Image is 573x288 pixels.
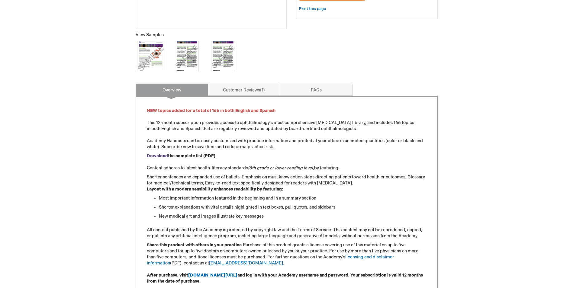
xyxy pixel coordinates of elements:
[147,108,427,150] p: This 12-month subscription provides access to ophthalmology's most comprehensive [MEDICAL_DATA] l...
[159,204,427,210] li: Shorter explanations with vital details highlighted in text boxes, pull quotes, and sidebars
[159,195,427,201] li: Most important information featured in the beginning and in a summary section
[147,153,168,158] a: Download
[147,242,243,248] strong: Share this product with others in your practice.
[147,273,423,284] strong: Your subscription is valid 12 months from the date of purchase.
[209,261,283,266] a: [EMAIL_ADDRESS][DOMAIN_NAME]
[299,5,326,13] a: Print this page
[147,227,427,239] p: All content published by the Academy is protected by copyright law and the Terms of Service. This...
[188,273,237,278] a: [DOMAIN_NAME][URL]
[147,108,275,113] font: NEW topics added for a total of 166 in both English and Spanish
[260,88,265,93] span: 1
[136,84,208,96] a: Overview
[208,41,238,71] img: Click to view
[147,273,188,278] strong: After purchase, visit
[159,213,427,219] li: New medical art and images illustrate key messages
[172,41,202,71] img: Click to view
[147,187,283,192] strong: Layout with a modern sensibility enhances readability by featuring:
[248,165,314,171] em: (8th grade or lower reading level)
[280,84,352,96] a: FAQs
[208,84,280,96] a: Customer Reviews1
[237,273,349,278] strong: and log in with your Academy username and password.
[147,153,427,171] p: Content adheres to latest health-literacy standards by featuring:
[168,153,217,158] strong: the complete list (PDF).
[136,41,166,71] img: Click to view
[136,32,287,38] p: View Samples
[147,108,427,284] div: Shorter sentences and expanded use of bullets; Emphasis on must know action steps directing patie...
